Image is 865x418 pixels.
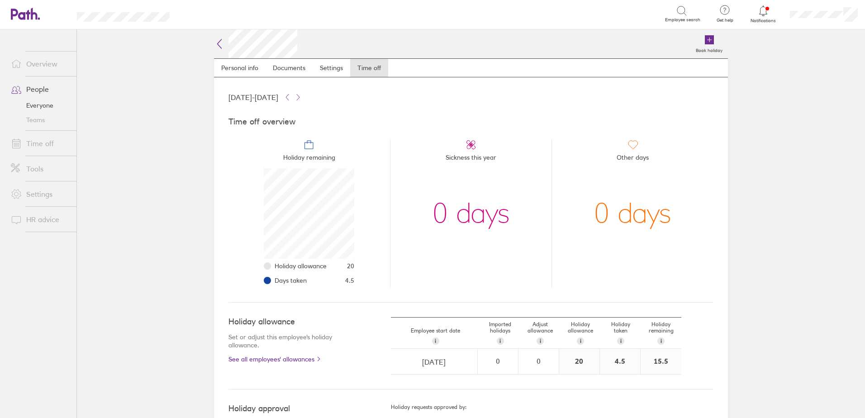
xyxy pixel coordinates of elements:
[275,262,327,270] span: Holiday allowance
[661,337,662,345] span: i
[710,18,740,23] span: Get help
[499,337,501,345] span: i
[275,277,307,284] span: Days taken
[228,317,355,327] h4: Holiday allowance
[690,29,728,58] a: Book holiday
[350,59,388,77] a: Time off
[665,17,700,23] span: Employee search
[749,18,778,24] span: Notifications
[480,318,520,348] div: Imported holidays
[313,59,350,77] a: Settings
[478,357,518,365] div: 0
[641,349,681,374] div: 15.5
[519,357,558,365] div: 0
[228,93,278,101] span: [DATE] - [DATE]
[600,349,640,374] div: 4.5
[391,349,477,375] input: dd/mm/yyyy
[391,404,713,410] h5: Holiday requests approved by:
[283,150,335,168] span: Holiday remaining
[594,168,671,259] div: 0 days
[559,349,599,374] div: 20
[4,210,76,228] a: HR advice
[520,318,561,348] div: Adjust allowance
[690,45,728,53] label: Book holiday
[4,185,76,203] a: Settings
[435,337,436,345] span: i
[391,324,480,348] div: Employee start date
[266,59,313,77] a: Documents
[4,160,76,178] a: Tools
[561,318,601,348] div: Holiday allowance
[4,113,76,127] a: Teams
[347,262,354,270] span: 20
[749,5,778,24] a: Notifications
[540,337,541,345] span: i
[194,9,217,18] div: Search
[228,117,713,127] h4: Time off overview
[4,98,76,113] a: Everyone
[4,55,76,73] a: Overview
[601,318,641,348] div: Holiday taken
[4,80,76,98] a: People
[617,150,649,168] span: Other days
[228,356,355,363] a: See all employees' allowances
[4,134,76,152] a: Time off
[641,318,681,348] div: Holiday remaining
[432,168,510,259] div: 0 days
[345,277,354,284] span: 4.5
[214,59,266,77] a: Personal info
[580,337,581,345] span: i
[620,337,622,345] span: i
[228,404,391,413] h4: Holiday approval
[446,150,496,168] span: Sickness this year
[228,333,355,349] p: Set or adjust this employee's holiday allowance.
